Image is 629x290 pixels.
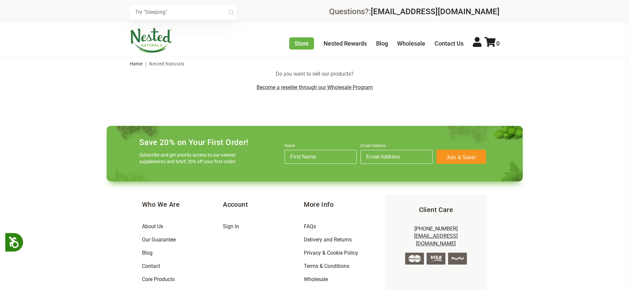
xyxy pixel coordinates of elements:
[142,236,176,243] a: Our Guarantee
[304,223,316,230] a: FAQs
[223,200,304,209] h5: Account
[435,40,464,47] a: Contact Us
[414,233,458,246] a: [EMAIL_ADDRESS][DOMAIN_NAME]
[142,276,175,282] a: Core Products
[257,84,373,91] a: Become a reseller through our Wholesale Program
[130,5,237,19] input: Try "Sleeping"
[142,223,163,230] a: About Us
[142,263,160,269] a: Contact
[289,37,314,50] a: Store
[405,253,467,265] img: credit-cards.png
[437,150,486,164] button: Join & Save!
[324,40,367,47] a: Nested Rewards
[285,143,357,150] label: Name
[304,200,385,209] h5: More Info
[414,226,458,232] a: [PHONE_NUMBER]
[139,152,238,165] p: Subscribe and get priority access to our newest supplements and SAVE 20% off your first order!
[361,150,433,164] input: Email Address
[371,7,500,16] a: [EMAIL_ADDRESS][DOMAIN_NAME]
[304,276,328,282] a: Wholesale
[496,40,500,47] span: 0
[130,57,500,70] nav: breadcrumbs
[139,138,248,147] h4: Save 20% on Your First Order!
[304,236,352,243] a: Delivery and Returns
[304,263,349,269] a: Terms & Conditions
[397,40,425,47] a: Wholesale
[304,250,358,256] a: Privacy & Cookie Policy
[361,143,433,150] label: Email Address
[142,200,223,209] h5: Who We Are
[329,8,500,16] div: Questions?:
[142,250,153,256] a: Blog
[396,205,476,214] h5: Client Care
[130,28,173,53] img: Nested Naturals
[149,61,184,66] span: Nested Naturals
[376,40,388,47] a: Blog
[285,150,357,164] input: First Name
[223,223,239,230] a: Sign In
[144,61,148,66] span: |
[130,61,143,66] a: Home
[484,40,500,47] a: 0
